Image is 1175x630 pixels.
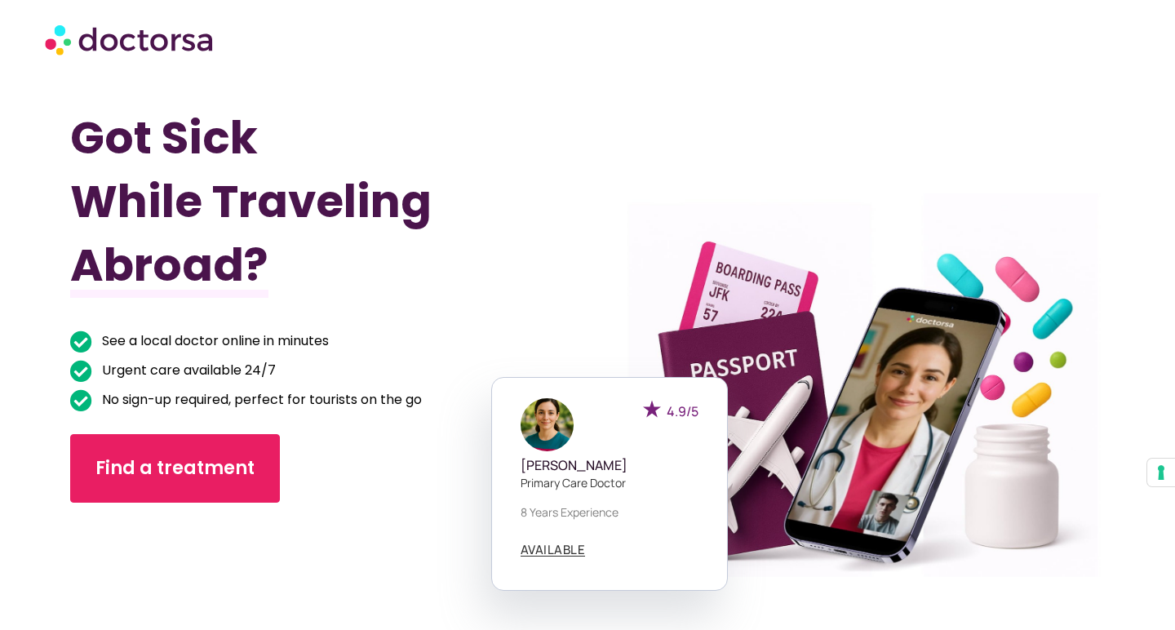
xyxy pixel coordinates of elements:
[98,359,276,382] span: Urgent care available 24/7
[521,543,586,557] a: AVAILABLE
[667,402,698,420] span: 4.9/5
[1147,459,1175,486] button: Your consent preferences for tracking technologies
[70,106,510,297] h1: Got Sick While Traveling Abroad?
[521,474,698,491] p: Primary care doctor
[521,458,698,473] h5: [PERSON_NAME]
[95,455,255,481] span: Find a treatment
[70,434,280,503] a: Find a treatment
[98,388,422,411] span: No sign-up required, perfect for tourists on the go
[521,504,698,521] p: 8 years experience
[98,330,329,353] span: See a local doctor online in minutes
